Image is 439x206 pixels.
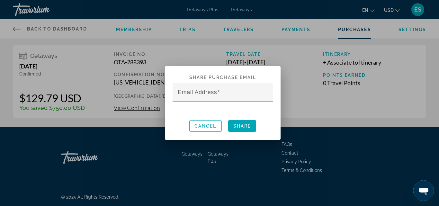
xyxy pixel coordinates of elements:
[233,123,251,129] span: Share
[189,120,222,132] button: Cancel
[413,180,434,201] iframe: Button to launch messaging window
[194,123,217,129] span: Cancel
[165,66,281,83] h2: Share Purchase Email
[178,89,217,95] mat-label: Email Address
[228,120,256,132] button: Share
